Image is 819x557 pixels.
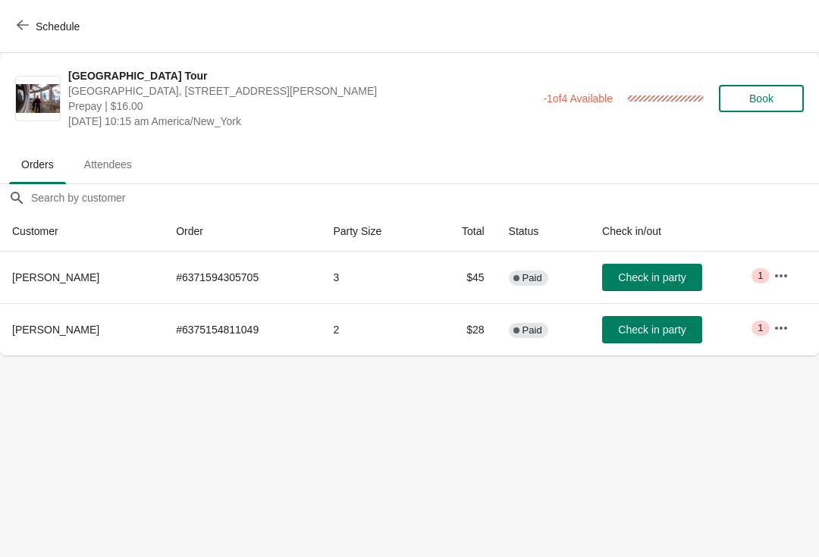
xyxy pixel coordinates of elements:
span: Prepay | $16.00 [68,99,535,114]
th: Order [164,211,321,252]
span: 1 [758,322,763,334]
input: Search by customer [30,184,819,211]
span: [DATE] 10:15 am America/New_York [68,114,535,129]
span: Paid [522,272,542,284]
span: [PERSON_NAME] [12,271,99,283]
span: Book [749,92,773,105]
td: 3 [321,252,428,303]
span: Paid [522,324,542,336]
img: City Hall Tower Tour [16,84,60,114]
span: 1 [758,270,763,282]
td: $45 [428,252,496,303]
span: Attendees [72,151,144,178]
span: Check in party [618,271,686,283]
th: Check in/out [590,211,761,252]
button: Check in party [602,264,702,291]
button: Schedule [8,13,92,40]
span: [GEOGRAPHIC_DATA], [STREET_ADDRESS][PERSON_NAME] [68,83,535,99]
td: 2 [321,303,428,355]
span: Schedule [36,20,80,33]
td: $28 [428,303,496,355]
th: Total [428,211,496,252]
span: [GEOGRAPHIC_DATA] Tour [68,68,535,83]
td: # 6371594305705 [164,252,321,303]
button: Book [719,85,804,112]
td: # 6375154811049 [164,303,321,355]
th: Status [497,211,590,252]
span: [PERSON_NAME] [12,324,99,336]
th: Party Size [321,211,428,252]
span: Check in party [618,324,686,336]
span: -1 of 4 Available [543,92,613,105]
button: Check in party [602,316,702,343]
span: Orders [9,151,66,178]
